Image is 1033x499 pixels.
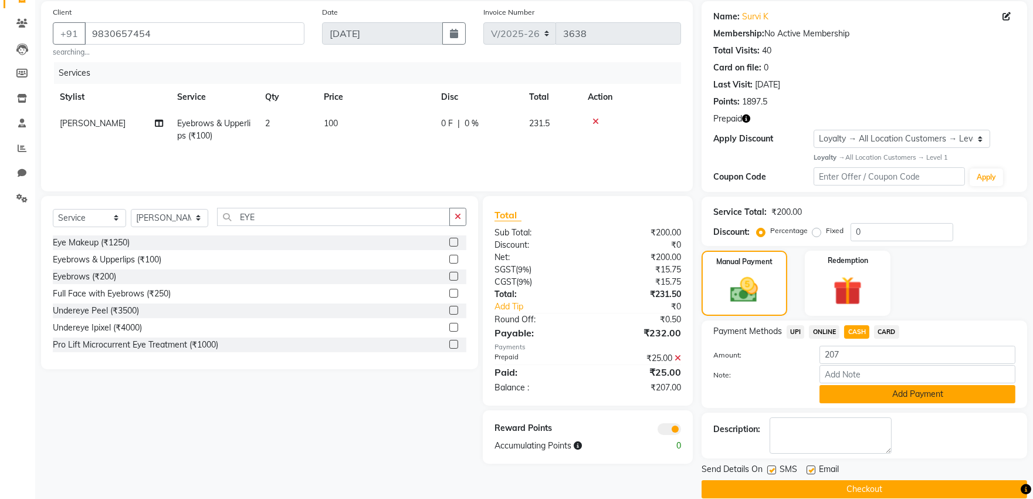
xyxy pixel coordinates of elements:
div: Balance : [486,382,588,394]
button: Apply [970,168,1003,186]
div: Coupon Code [713,171,814,183]
span: 100 [324,118,338,129]
label: Client [53,7,72,18]
a: Add Tip [486,301,605,313]
div: Eye Makeup (₹1250) [53,237,130,249]
div: Name: [713,11,740,23]
th: Stylist [53,84,170,110]
div: Eyebrows & Upperlips (₹100) [53,254,161,266]
img: _gift.svg [824,273,871,309]
div: Discount: [713,226,750,238]
div: Prepaid [486,352,588,365]
div: Services [54,62,690,84]
span: SGST [495,264,516,275]
div: Undereye Ipixel (₹4000) [53,322,142,334]
div: Total Visits: [713,45,760,57]
div: Reward Points [486,422,588,435]
span: CARD [874,325,899,339]
div: ₹0 [588,239,690,251]
span: 231.5 [529,118,550,129]
div: ₹0.50 [588,313,690,326]
input: Enter Offer / Coupon Code [814,167,965,186]
input: Search or Scan [217,208,450,226]
span: Payment Methods [713,325,782,338]
strong: Loyalty → [814,153,845,161]
div: ₹15.75 [588,264,690,276]
label: Fixed [826,225,844,236]
div: ₹232.00 [588,326,690,340]
button: Checkout [702,480,1027,498]
div: Pro Lift Microcurrent Eye Treatment (₹1000) [53,339,218,351]
div: No Active Membership [713,28,1015,40]
div: 40 [762,45,771,57]
div: All Location Customers → Level 1 [814,153,1015,163]
div: ₹231.50 [588,288,690,301]
div: Undereye Peel (₹3500) [53,305,139,317]
label: Redemption [828,255,868,266]
div: Points: [713,96,740,108]
div: Description: [713,423,760,436]
th: Qty [258,84,317,110]
div: 1897.5 [742,96,767,108]
div: ₹200.00 [588,227,690,239]
div: Paid: [486,365,588,379]
div: Membership: [713,28,764,40]
div: Card on file: [713,62,761,74]
div: ₹207.00 [588,382,690,394]
label: Amount: [705,350,811,360]
label: Manual Payment [716,257,773,267]
span: UPI [787,325,805,339]
div: Sub Total: [486,227,588,239]
small: searching... [53,47,304,58]
div: Service Total: [713,206,767,218]
th: Price [317,84,434,110]
div: ₹200.00 [771,206,802,218]
span: 9% [519,277,530,286]
input: Amount [819,346,1015,364]
div: Full Face with Eyebrows (₹250) [53,288,171,300]
span: 0 F [441,117,453,130]
th: Disc [434,84,522,110]
button: Add Payment [819,385,1015,403]
div: [DATE] [755,79,780,91]
div: Discount: [486,239,588,251]
img: _cash.svg [722,274,767,306]
div: Eyebrows (₹200) [53,271,116,283]
a: Survi K [742,11,768,23]
div: ₹25.00 [588,365,690,379]
th: Total [522,84,581,110]
div: Payments [495,342,680,352]
span: 9% [518,265,529,274]
span: Send Details On [702,463,763,478]
div: Apply Discount [713,133,814,145]
span: CASH [844,325,869,339]
div: Total: [486,288,588,301]
th: Service [170,84,258,110]
span: ONLINE [809,325,839,339]
div: Accumulating Points [486,440,638,452]
span: [PERSON_NAME] [60,118,126,129]
div: ₹15.75 [588,276,690,288]
div: 0 [639,440,690,452]
span: CGST [495,277,516,287]
div: 0 [764,62,768,74]
span: 2 [265,118,270,129]
input: Add Note [819,365,1015,383]
label: Note: [705,370,811,380]
label: Invoice Number [483,7,534,18]
div: ₹25.00 [588,352,690,365]
button: +91 [53,22,86,45]
span: 0 % [465,117,479,130]
div: ₹0 [605,301,690,313]
span: Email [819,463,839,478]
div: Payable: [486,326,588,340]
label: Percentage [770,225,808,236]
div: ( ) [486,264,588,276]
div: Last Visit: [713,79,753,91]
input: Search by Name/Mobile/Email/Code [84,22,304,45]
span: Prepaid [713,113,742,125]
span: Total [495,209,521,221]
div: Round Off: [486,313,588,326]
span: | [458,117,460,130]
div: ₹200.00 [588,251,690,264]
